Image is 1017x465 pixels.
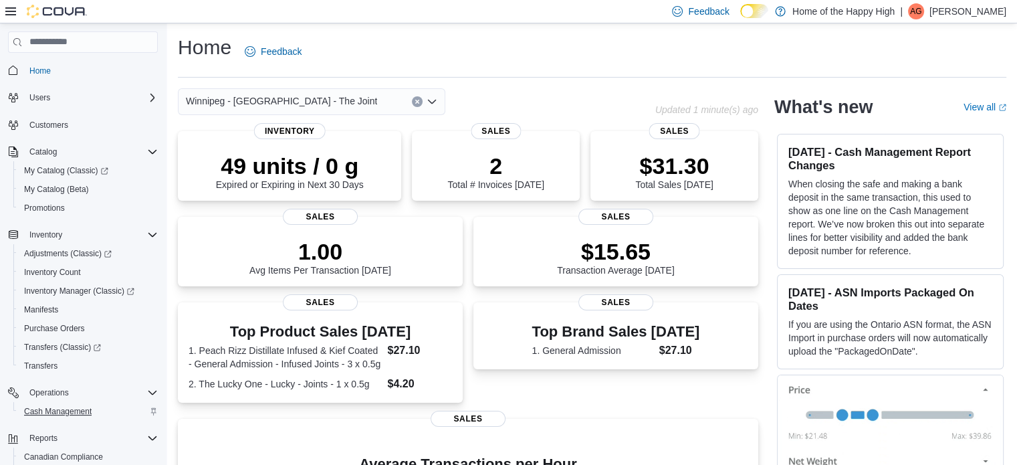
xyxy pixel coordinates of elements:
[29,147,57,157] span: Catalog
[24,227,158,243] span: Inventory
[19,320,158,337] span: Purchase Orders
[659,343,700,359] dd: $27.10
[178,34,231,61] h1: Home
[532,344,654,357] dt: 1. General Admission
[3,88,163,107] button: Users
[557,238,675,265] p: $15.65
[19,403,158,420] span: Cash Management
[24,406,92,417] span: Cash Management
[635,153,713,179] p: $31.30
[13,319,163,338] button: Purchase Orders
[788,286,992,312] h3: [DATE] - ASN Imports Packaged On Dates
[431,411,505,427] span: Sales
[24,452,103,462] span: Canadian Compliance
[3,143,163,161] button: Catalog
[788,177,992,258] p: When closing the safe and making a bank deposit in the same transaction, this used to show as one...
[216,153,364,190] div: Expired or Expiring in Next 30 Days
[189,324,452,340] h3: Top Product Sales [DATE]
[471,123,521,139] span: Sales
[19,283,140,299] a: Inventory Manager (Classic)
[19,339,158,355] span: Transfers (Classic)
[24,323,85,334] span: Purchase Orders
[24,62,158,79] span: Home
[19,449,108,465] a: Canadian Compliance
[19,181,158,197] span: My Catalog (Beta)
[3,61,163,80] button: Home
[788,145,992,172] h3: [DATE] - Cash Management Report Changes
[19,339,106,355] a: Transfers (Classic)
[29,92,50,103] span: Users
[19,320,90,337] a: Purchase Orders
[19,163,158,179] span: My Catalog (Classic)
[19,163,114,179] a: My Catalog (Classic)
[19,181,94,197] a: My Catalog (Beta)
[27,5,87,18] img: Cova
[24,90,55,106] button: Users
[24,304,58,315] span: Manifests
[19,449,158,465] span: Canadian Compliance
[24,165,108,176] span: My Catalog (Classic)
[387,376,451,392] dd: $4.20
[13,300,163,319] button: Manifests
[578,209,653,225] span: Sales
[261,45,302,58] span: Feedback
[24,342,101,353] span: Transfers (Classic)
[557,238,675,276] div: Transaction Average [DATE]
[29,66,51,76] span: Home
[24,248,112,259] span: Adjustments (Classic)
[964,102,1006,112] a: View allExternal link
[216,153,364,179] p: 49 units / 0 g
[24,286,134,296] span: Inventory Manager (Classic)
[13,161,163,180] a: My Catalog (Classic)
[649,123,699,139] span: Sales
[635,153,713,190] div: Total Sales [DATE]
[24,227,68,243] button: Inventory
[24,116,158,133] span: Customers
[29,120,68,130] span: Customers
[249,238,391,276] div: Avg Items Per Transaction [DATE]
[655,104,758,115] p: Updated 1 minute(s) ago
[24,144,158,160] span: Catalog
[910,3,921,19] span: AG
[19,264,158,280] span: Inventory Count
[788,318,992,358] p: If you are using the Ontario ASN format, the ASN Import in purchase orders will now automatically...
[24,430,63,446] button: Reports
[929,3,1006,19] p: [PERSON_NAME]
[532,324,700,340] h3: Top Brand Sales [DATE]
[774,96,873,118] h2: What's new
[740,4,768,18] input: Dark Mode
[254,123,326,139] span: Inventory
[13,357,163,375] button: Transfers
[19,246,158,262] span: Adjustments (Classic)
[189,344,382,371] dt: 1. Peach Rizz Distillate Infused & Kief Coated - General Admission - Infused Joints - 3 x 0.5g
[19,302,158,318] span: Manifests
[24,184,89,195] span: My Catalog (Beta)
[24,90,158,106] span: Users
[19,264,86,280] a: Inventory Count
[13,263,163,282] button: Inventory Count
[3,383,163,402] button: Operations
[19,200,70,216] a: Promotions
[24,361,58,371] span: Transfers
[24,385,158,401] span: Operations
[239,38,307,65] a: Feedback
[19,358,63,374] a: Transfers
[427,96,437,107] button: Open list of options
[3,115,163,134] button: Customers
[24,144,62,160] button: Catalog
[24,203,65,213] span: Promotions
[13,338,163,357] a: Transfers (Classic)
[13,180,163,199] button: My Catalog (Beta)
[578,294,653,310] span: Sales
[13,199,163,217] button: Promotions
[24,430,158,446] span: Reports
[24,63,56,79] a: Home
[792,3,895,19] p: Home of the Happy High
[13,282,163,300] a: Inventory Manager (Classic)
[186,93,377,109] span: Winnipeg - [GEOGRAPHIC_DATA] - The Joint
[688,5,729,18] span: Feedback
[24,267,81,278] span: Inventory Count
[19,200,158,216] span: Promotions
[189,377,382,391] dt: 2. The Lucky One - Lucky - Joints - 1 x 0.5g
[908,3,924,19] div: Ajay Gond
